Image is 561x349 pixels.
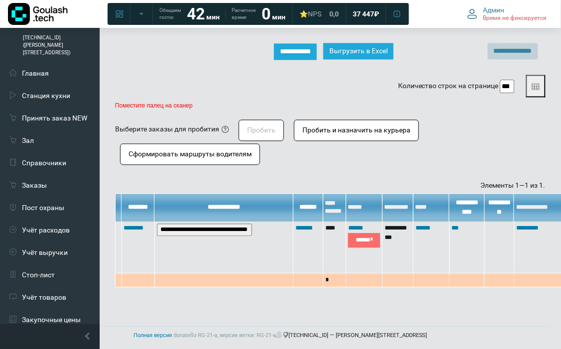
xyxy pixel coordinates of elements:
strong: 42 [187,4,205,23]
span: donatello RG-21-a, версия ветки: RG-21-a [173,333,283,339]
span: Расчетное время [232,7,256,21]
i: Нужные заказы должны быть в статусе "готов" (если вы хотите пробить один заказ, то можно воспольз... [222,126,229,133]
span: мин [206,13,220,21]
a: Полная версия [134,333,172,339]
span: NPS [308,10,321,18]
div: Выберите заказы для пробития [115,124,219,135]
button: Пробить и назначить на курьера [294,120,419,141]
span: Время не фиксируется [483,14,547,22]
footer: [TECHNICAL_ID] — [PERSON_NAME][STREET_ADDRESS] [10,327,551,346]
label: Количество строк на странице [398,81,499,92]
p: Поместите палец на сканер [115,103,546,110]
span: 37 447 [353,9,374,18]
span: ₽ [374,9,379,18]
img: Логотип компании Goulash.tech [8,3,68,25]
div: ⭐ [299,9,321,18]
button: Админ Время не фиксируется [461,3,553,24]
: Выгрузить в Excel [323,43,394,60]
strong: 0 [262,4,271,23]
span: 0,0 [329,9,339,18]
button: Сформировать маршруты водителям [120,144,260,165]
button: Пробить [239,120,284,141]
div: Элементы 1—1 из 1. [115,181,546,191]
span: Админ [483,5,505,14]
a: ⭐NPS 0,0 [293,5,345,23]
a: 37 447 ₽ [347,5,385,23]
span: Обещаем гостю [159,7,181,21]
span: мин [272,13,285,21]
a: Обещаем гостю 42 мин Расчетное время 0 мин [153,5,291,23]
